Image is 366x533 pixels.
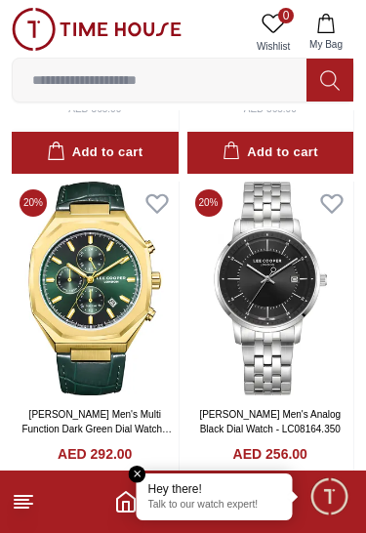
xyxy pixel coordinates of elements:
[58,444,132,464] h4: AED 292.00
[68,468,121,482] div: AED 365.00
[12,132,179,174] button: Add to cart
[47,142,142,164] div: Add to cart
[187,132,354,174] button: Add to cart
[114,490,138,513] a: Home
[199,409,341,434] a: [PERSON_NAME] Men's Analog Black Dial Watch - LC08164.350
[148,481,281,497] div: Hey there!
[308,475,351,518] div: Chat Widget
[12,8,182,51] img: ...
[249,8,298,58] a: 0Wishlist
[148,499,281,512] p: Talk to our watch expert!
[129,466,146,483] em: Close tooltip
[21,409,172,449] a: [PERSON_NAME] Men's Multi Function Dark Green Dial Watch - LC08168.175
[278,8,294,23] span: 0
[249,39,298,54] span: Wishlist
[187,182,354,395] img: Lee Cooper Men's Analog Black Dial Watch - LC08164.350
[195,189,223,217] span: 20 %
[12,182,179,395] img: Lee Cooper Men's Multi Function Dark Green Dial Watch - LC08168.175
[298,8,354,58] button: My Bag
[233,444,307,464] h4: AED 256.00
[223,142,318,164] div: Add to cart
[302,37,350,52] span: My Bag
[244,468,297,482] div: AED 320.00
[20,189,47,217] span: 20 %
